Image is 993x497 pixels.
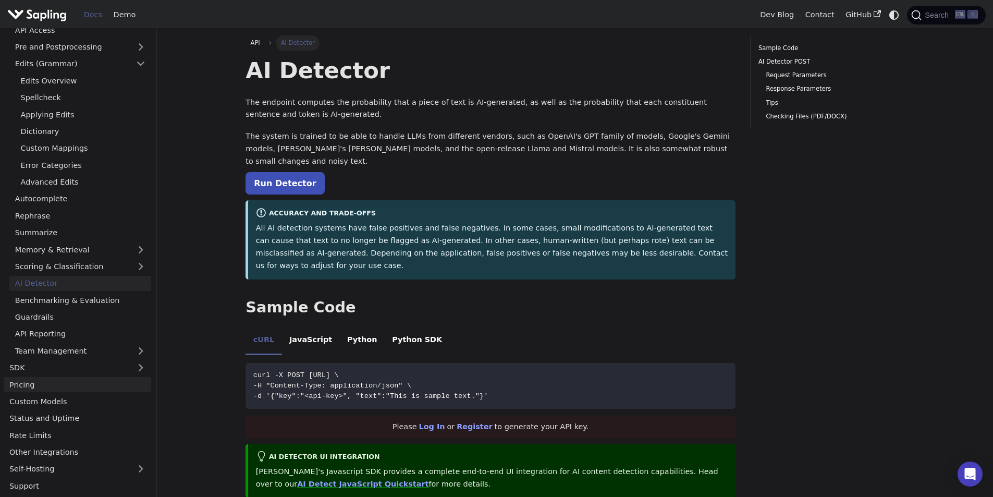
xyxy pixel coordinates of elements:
[4,462,151,477] a: Self-Hosting
[9,326,151,342] a: API Reporting
[15,175,151,190] a: Advanced Edits
[766,112,896,122] a: Checking Files (PDF/DOCX)
[130,360,151,375] button: Expand sidebar category 'SDK'
[922,11,955,19] span: Search
[246,172,324,195] a: Run Detector
[246,35,735,50] nav: Breadcrumbs
[9,259,151,274] a: Scoring & Classification
[907,6,985,25] button: Search (Ctrl+K)
[4,478,151,493] a: Support
[4,377,151,392] a: Pricing
[766,84,896,94] a: Response Parameters
[9,208,151,223] a: Rephrase
[9,191,151,207] a: Autocomplete
[958,462,983,487] div: Open Intercom Messenger
[256,208,728,220] div: Accuracy and Trade-offs
[9,225,151,240] a: Summarize
[9,40,151,55] a: Pre and Postprocessing
[9,22,151,38] a: API Access
[253,382,411,390] span: -H "Content-Type: application/json" \
[7,7,70,22] a: Sapling.ai
[9,276,151,291] a: AI Detector
[15,73,151,88] a: Edits Overview
[340,326,385,356] li: Python
[9,56,151,71] a: Edits (Grammar)
[246,416,735,439] div: Please or to generate your API key.
[15,124,151,139] a: Dictionary
[800,7,840,23] a: Contact
[256,451,728,464] div: AI Detector UI integration
[256,222,728,272] p: All AI detection systems have false positives and false negatives. In some cases, small modificat...
[276,35,320,50] span: AI Detector
[766,70,896,80] a: Request Parameters
[297,480,428,488] a: AI Detect JavaScript Quickstart
[840,7,886,23] a: GitHub
[887,7,902,22] button: Switch between dark and light mode (currently system mode)
[9,242,151,257] a: Memory & Retrieval
[758,57,900,67] a: AI Detector POST
[7,7,67,22] img: Sapling.ai
[754,7,799,23] a: Dev Blog
[246,298,735,317] h2: Sample Code
[282,326,340,356] li: JavaScript
[246,130,735,167] p: The system is trained to be able to handle LLMs from different vendors, such as OpenAI's GPT fami...
[4,445,151,460] a: Other Integrations
[15,157,151,173] a: Error Categories
[253,371,339,379] span: curl -X POST [URL] \
[9,293,151,308] a: Benchmarking & Evaluation
[9,310,151,325] a: Guardrails
[419,422,445,431] a: Log In
[9,343,151,358] a: Team Management
[758,43,900,53] a: Sample Code
[251,39,260,46] span: API
[78,7,108,23] a: Docs
[4,411,151,426] a: Status and Uptime
[15,90,151,105] a: Spellcheck
[246,96,735,122] p: The endpoint computes the probability that a piece of text is AI-generated, as well as the probab...
[253,392,488,400] span: -d '{"key":"<api-key>", "text":"This is sample text."}'
[766,98,896,108] a: Tips
[108,7,141,23] a: Demo
[4,428,151,443] a: Rate Limits
[246,326,281,356] li: cURL
[15,107,151,122] a: Applying Edits
[385,326,450,356] li: Python SDK
[4,394,151,409] a: Custom Models
[246,56,735,84] h1: AI Detector
[457,422,492,431] a: Register
[246,35,265,50] a: API
[967,10,978,19] kbd: K
[15,141,151,156] a: Custom Mappings
[4,360,130,375] a: SDK
[256,466,728,491] p: [PERSON_NAME]'s Javascript SDK provides a complete end-to-end UI integration for AI content detec...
